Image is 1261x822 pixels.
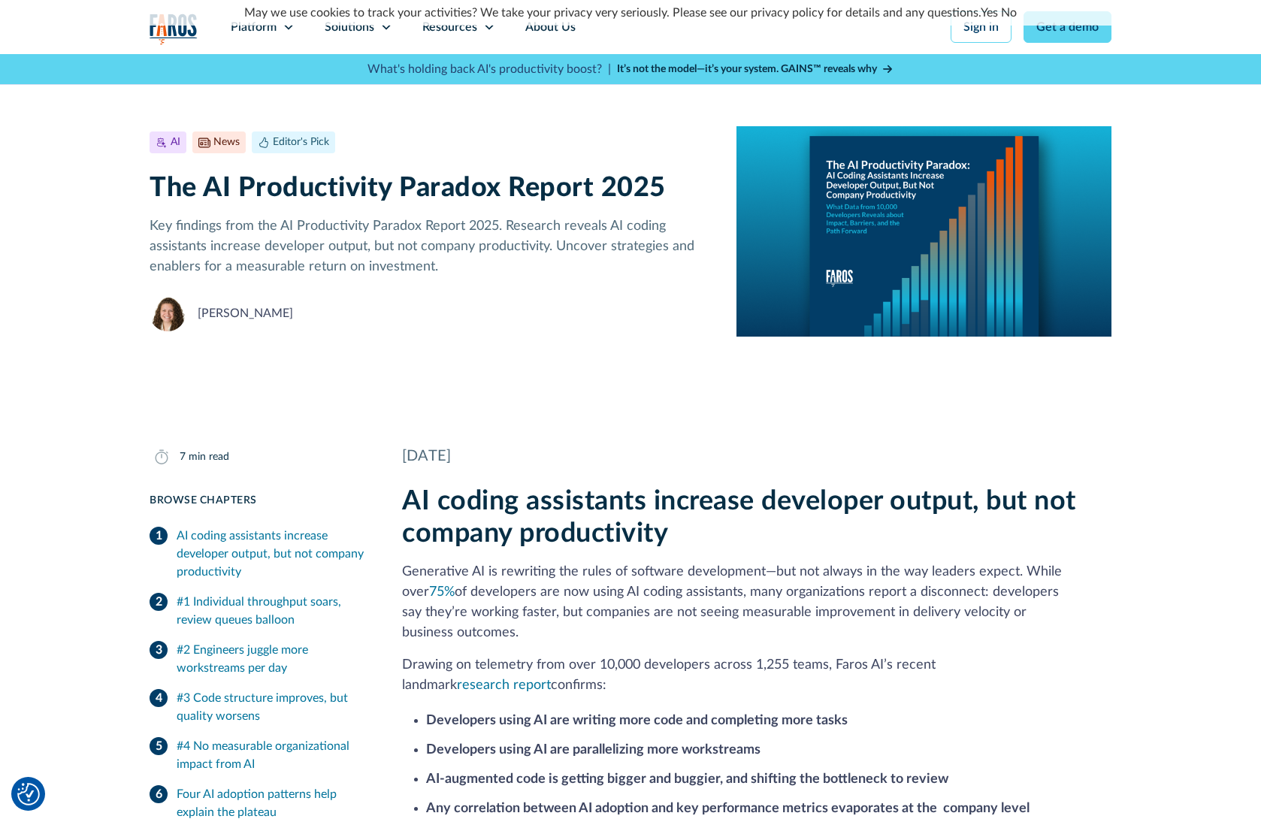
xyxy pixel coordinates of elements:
[150,14,198,44] img: Logo of the analytics and reporting company Faros.
[177,527,366,581] div: AI coding assistants increase developer output, but not company productivity
[213,134,240,150] div: News
[17,783,40,805] img: Revisit consent button
[951,11,1012,43] a: Sign in
[402,562,1111,643] p: Generative AI is rewriting the rules of software development—but not always in the way leaders ex...
[17,783,40,805] button: Cookie Settings
[150,172,712,204] h1: The AI Productivity Paradox Report 2025
[426,714,848,727] strong: Developers using AI are writing more code and completing more tasks
[177,593,366,629] div: #1 Individual throughput soars, review queues balloon
[402,445,1111,467] div: [DATE]
[150,635,366,683] a: #2 Engineers juggle more workstreams per day
[367,60,611,78] p: What's holding back AI's productivity boost? |
[150,216,712,277] p: Key findings from the AI Productivity Paradox Report 2025. Research reveals AI coding assistants ...
[617,64,877,74] strong: It’s not the model—it’s your system. GAINS™ reveals why
[981,7,998,19] a: Yes
[422,18,477,36] div: Resources
[180,449,186,465] div: 7
[177,737,366,773] div: #4 No measurable organizational impact from AI
[198,304,293,322] div: [PERSON_NAME]
[1024,11,1111,43] a: Get a demo
[736,126,1111,337] img: A report cover on a blue background. The cover reads:The AI Productivity Paradox: AI Coding Assis...
[273,134,329,150] div: Editor's Pick
[150,14,198,44] a: home
[150,493,366,509] div: Browse Chapters
[150,587,366,635] a: #1 Individual throughput soars, review queues balloon
[617,62,894,77] a: It’s not the model—it’s your system. GAINS™ reveals why
[426,802,1030,815] strong: Any correlation between AI adoption and key performance metrics evaporates at the company level
[150,683,366,731] a: #3 Code structure improves, but quality worsens
[177,785,366,821] div: Four AI adoption patterns help explain the plateau
[177,641,366,677] div: #2 Engineers juggle more workstreams per day
[171,134,180,150] div: AI
[189,449,229,465] div: min read
[177,689,366,725] div: #3 Code structure improves, but quality worsens
[1001,7,1017,19] a: No
[150,295,186,331] img: Neely Dunlap
[325,18,374,36] div: Solutions
[402,485,1111,550] h2: AI coding assistants increase developer output, but not company productivity
[150,521,366,587] a: AI coding assistants increase developer output, but not company productivity
[426,772,948,786] strong: AI-augmented code is getting bigger and buggier, and shifting the bottleneck to review
[429,585,455,599] a: 75%
[426,743,761,757] strong: Developers using AI are parallelizing more workstreams
[231,18,277,36] div: Platform
[457,678,551,692] a: research report
[150,731,366,779] a: #4 No measurable organizational impact from AI
[402,655,1111,696] p: Drawing on telemetry from over 10,000 developers across 1,255 teams, Faros AI’s recent landmark c...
